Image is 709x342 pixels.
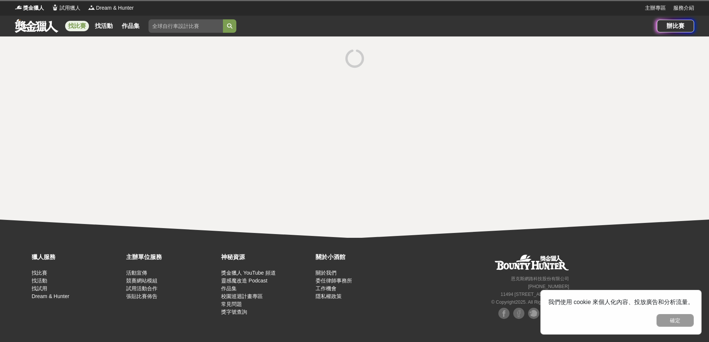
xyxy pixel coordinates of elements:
[32,253,122,262] div: 獵人服務
[513,308,524,319] img: Facebook
[548,299,694,305] span: 我們使用 cookie 來個人化內容、投放廣告和分析流量。
[657,20,694,32] a: 辦比賽
[32,285,47,291] a: 找試用
[316,253,406,262] div: 關於小酒館
[92,21,116,31] a: 找活動
[15,4,44,12] a: Logo獎金獵人
[126,285,157,291] a: 試用活動合作
[88,4,95,11] img: Logo
[221,278,267,284] a: 靈感魔改造 Podcast
[51,4,59,11] img: Logo
[657,314,694,327] button: 確定
[221,270,276,276] a: 獎金獵人 YouTube 頻道
[15,4,22,11] img: Logo
[126,253,217,262] div: 主辦單位服務
[126,293,157,299] a: 張貼比賽佈告
[51,4,80,12] a: Logo試用獵人
[316,278,352,284] a: 委任律師事務所
[316,293,342,299] a: 隱私權政策
[221,293,263,299] a: 校園巡迴計畫專區
[221,309,247,315] a: 獎字號查詢
[23,4,44,12] span: 獎金獵人
[96,4,134,12] span: Dream & Hunter
[221,253,312,262] div: 神秘資源
[221,301,242,307] a: 常見問題
[32,270,47,276] a: 找比賽
[501,292,569,297] small: 11494 [STREET_ADDRESS] 3 樓
[511,276,569,281] small: 恩克斯網路科技股份有限公司
[491,300,569,305] small: © Copyright 2025 . All Rights Reserved.
[126,278,157,284] a: 競賽網站模組
[645,4,666,12] a: 主辦專區
[148,19,223,33] input: 全球自行車設計比賽
[88,4,134,12] a: LogoDream & Hunter
[673,4,694,12] a: 服務介紹
[32,278,47,284] a: 找活動
[126,270,147,276] a: 活動宣傳
[221,285,237,291] a: 作品集
[316,270,336,276] a: 關於我們
[32,293,69,299] a: Dream & Hunter
[528,308,539,319] img: Plurk
[60,4,80,12] span: 試用獵人
[498,308,510,319] img: Facebook
[316,285,336,291] a: 工作機會
[528,284,569,289] small: [PHONE_NUMBER]
[119,21,143,31] a: 作品集
[65,21,89,31] a: 找比賽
